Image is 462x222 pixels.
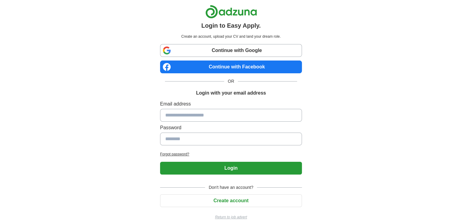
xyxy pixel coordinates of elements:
[205,184,257,191] span: Don't have an account?
[160,61,302,73] a: Continue with Facebook
[160,44,302,57] a: Continue with Google
[160,151,302,157] a: Forgot password?
[160,214,302,220] a: Return to job advert
[201,21,261,30] h1: Login to Easy Apply.
[196,89,266,97] h1: Login with your email address
[160,100,302,108] label: Email address
[160,124,302,131] label: Password
[160,194,302,207] button: Create account
[161,34,301,39] p: Create an account, upload your CV and land your dream role.
[160,162,302,175] button: Login
[224,78,238,85] span: OR
[160,198,302,203] a: Create account
[205,5,257,19] img: Adzuna logo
